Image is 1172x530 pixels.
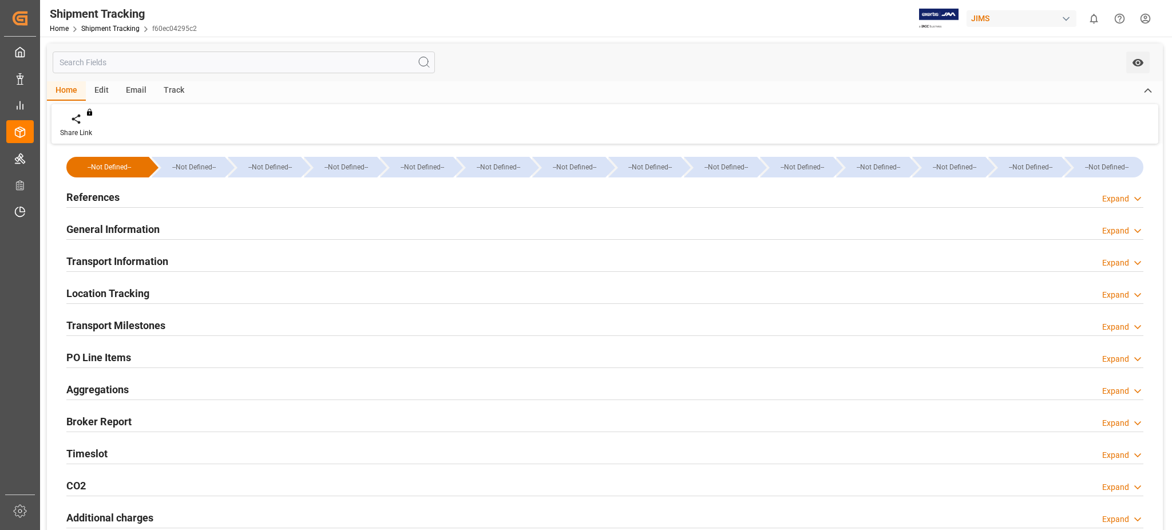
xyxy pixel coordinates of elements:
h2: Location Tracking [66,286,149,301]
div: Expand [1102,257,1129,269]
div: --Not Defined-- [532,157,605,177]
div: Expand [1102,289,1129,301]
h2: General Information [66,222,160,237]
div: Expand [1102,321,1129,333]
div: --Not Defined-- [988,157,1062,177]
div: Expand [1102,481,1129,493]
h2: Transport Information [66,254,168,269]
h2: Additional charges [66,510,153,525]
div: --Not Defined-- [163,157,225,177]
div: --Not Defined-- [544,157,605,177]
div: --Not Defined-- [468,157,529,177]
button: show 0 new notifications [1081,6,1107,31]
h2: CO2 [66,478,86,493]
div: --Not Defined-- [228,157,301,177]
div: Expand [1102,225,1129,237]
div: --Not Defined-- [66,157,149,177]
div: --Not Defined-- [1076,157,1138,177]
div: --Not Defined-- [608,157,682,177]
h2: References [66,189,120,205]
div: --Not Defined-- [695,157,757,177]
div: --Not Defined-- [912,157,985,177]
div: --Not Defined-- [1064,157,1143,177]
input: Search Fields [53,52,435,73]
div: Expand [1102,513,1129,525]
h2: Broker Report [66,414,132,429]
div: --Not Defined-- [391,157,453,177]
div: JIMS [967,10,1076,27]
div: Track [155,81,193,101]
h2: Aggregations [66,382,129,397]
div: --Not Defined-- [304,157,377,177]
div: Expand [1102,353,1129,365]
div: --Not Defined-- [152,157,225,177]
div: Home [47,81,86,101]
div: --Not Defined-- [924,157,985,177]
div: --Not Defined-- [760,157,833,177]
div: Edit [86,81,117,101]
img: Exertis%20JAM%20-%20Email%20Logo.jpg_1722504956.jpg [919,9,959,29]
div: --Not Defined-- [684,157,757,177]
div: --Not Defined-- [78,157,141,177]
div: --Not Defined-- [620,157,682,177]
div: --Not Defined-- [848,157,909,177]
div: Expand [1102,193,1129,205]
div: --Not Defined-- [456,157,529,177]
button: open menu [1126,52,1150,73]
div: Expand [1102,417,1129,429]
div: Email [117,81,155,101]
h2: Timeslot [66,446,108,461]
a: Shipment Tracking [81,25,140,33]
div: --Not Defined-- [380,157,453,177]
div: --Not Defined-- [836,157,909,177]
button: JIMS [967,7,1081,29]
button: Help Center [1107,6,1133,31]
div: --Not Defined-- [315,157,377,177]
div: --Not Defined-- [771,157,833,177]
div: --Not Defined-- [239,157,301,177]
div: Shipment Tracking [50,5,197,22]
div: --Not Defined-- [1000,157,1062,177]
h2: Transport Milestones [66,318,165,333]
div: Expand [1102,385,1129,397]
a: Home [50,25,69,33]
div: Expand [1102,449,1129,461]
h2: PO Line Items [66,350,131,365]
